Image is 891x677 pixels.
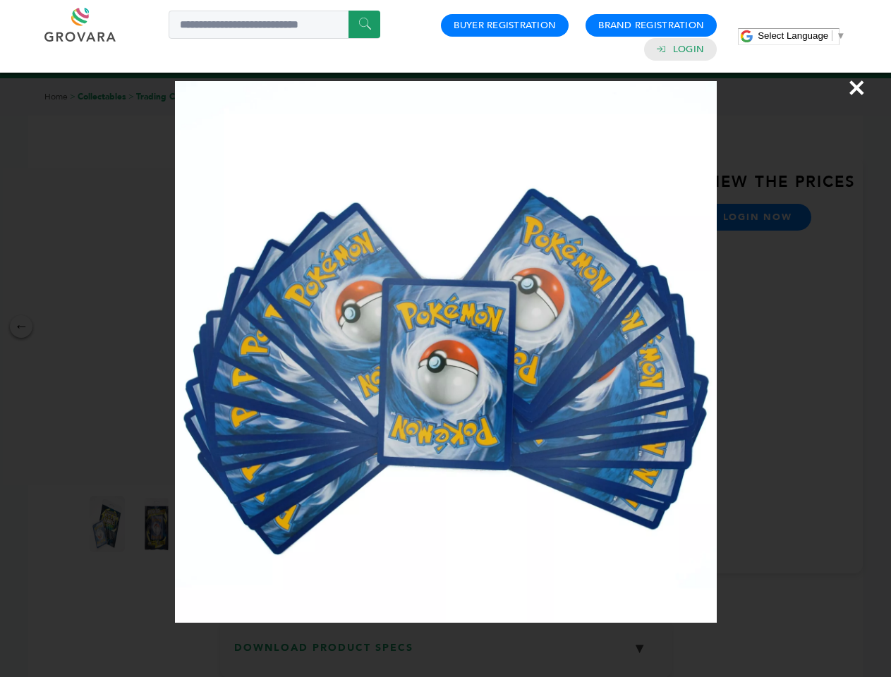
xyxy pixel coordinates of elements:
[832,30,832,41] span: ​
[847,68,866,107] span: ×
[836,30,845,41] span: ▼
[598,19,704,32] a: Brand Registration
[758,30,828,41] span: Select Language
[169,11,380,39] input: Search a product or brand...
[454,19,556,32] a: Buyer Registration
[175,81,717,623] img: Image Preview
[758,30,845,41] a: Select Language​
[673,43,704,56] a: Login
